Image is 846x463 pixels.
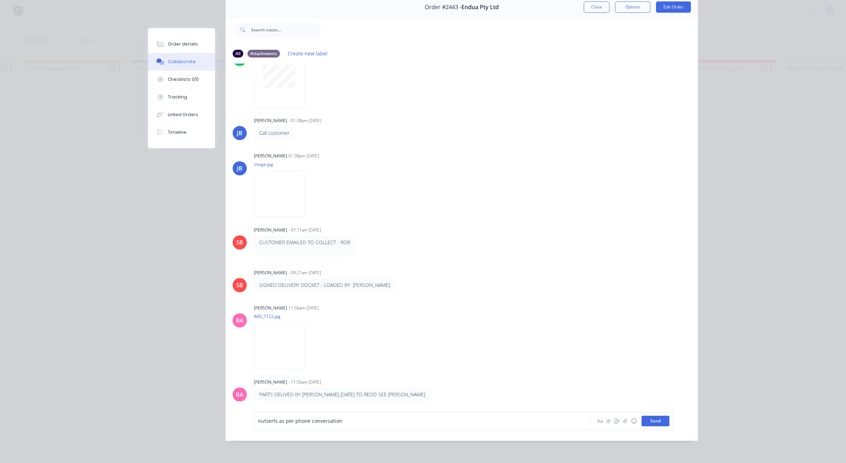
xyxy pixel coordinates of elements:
[288,305,319,311] div: 11:56am [DATE]
[254,305,287,311] div: [PERSON_NAME]
[288,153,319,159] div: 01:38pm [DATE]
[236,238,243,247] div: SB
[284,49,331,58] button: Create new label
[630,417,638,425] button: ☺
[168,59,196,65] div: Collaborate
[259,282,390,289] p: SIGNED DELIVERY DOCKET - LOADED BY [PERSON_NAME]
[584,1,609,13] button: Close
[237,129,243,137] div: JB
[254,227,287,233] div: [PERSON_NAME]
[236,316,244,325] div: BA
[259,130,289,137] p: Call customer
[168,41,198,47] div: Order details
[148,124,215,141] button: Timeline
[615,1,650,13] button: Options
[236,281,243,289] div: SB
[642,416,669,426] button: Send
[596,417,604,425] button: Aa
[604,417,613,425] button: @
[148,35,215,53] button: Order details
[254,379,287,385] div: [PERSON_NAME]
[148,71,215,88] button: Checklists 0/0
[236,390,244,399] div: BA
[288,379,321,385] div: - 11:56am [DATE]
[254,161,312,167] p: image.jpg
[237,164,243,173] div: JB
[233,50,243,58] div: All
[168,94,187,100] div: Tracking
[254,153,287,159] div: [PERSON_NAME]
[148,88,215,106] button: Tracking
[247,50,280,58] div: Attachments
[656,1,691,13] button: Edit Order
[148,53,215,71] button: Collaborate
[288,118,321,124] div: - 01:38pm [DATE]
[168,112,198,118] div: Linked Orders
[288,270,321,276] div: - 09:21am [DATE]
[259,239,350,246] p: CUSTOMER EMAILED TO COLLECT - ROB
[168,129,186,136] div: Timeline
[251,23,321,37] input: Search notes...
[461,4,499,11] span: Endua Pty Ltd
[168,76,199,83] div: Checklists 0/0
[425,4,461,11] span: Order #2443 -
[254,118,287,124] div: [PERSON_NAME]
[288,227,321,233] div: - 07:11am [DATE]
[254,313,312,319] p: IMG_7122.jpg
[259,391,425,398] p: PARTS DELIVED BY [PERSON_NAME] [DATE] TO REDO SEE [PERSON_NAME]
[254,270,287,276] div: [PERSON_NAME]
[258,417,342,424] span: nutserts as per phone conversation
[148,106,215,124] button: Linked Orders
